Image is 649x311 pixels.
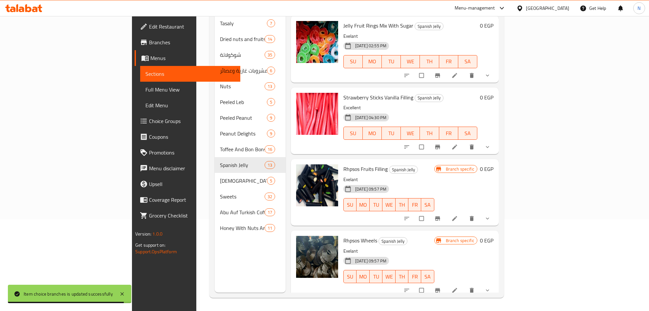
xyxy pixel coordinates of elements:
[343,127,363,140] button: SU
[382,270,395,283] button: WE
[415,69,429,82] span: Select to update
[265,82,275,90] div: items
[296,21,338,63] img: Jelly Fruit Rings Mix With Sugar
[149,164,235,172] span: Menu disclaimer
[220,145,265,153] span: Toffee And Bon Bons
[365,129,379,138] span: MO
[220,114,267,122] span: Peeled Peanut
[267,67,275,74] div: items
[480,93,493,102] h6: 0 EGP
[424,272,431,281] span: SA
[150,54,235,62] span: Menus
[296,164,338,206] img: Rhpsos Fruits Filling
[343,198,357,211] button: SU
[343,270,357,283] button: SU
[415,212,429,225] span: Select to update
[220,208,265,216] span: Abu Auf Turkish Coffee
[267,131,275,137] span: 9
[215,126,286,141] div: Peanut Delights9
[346,272,354,281] span: SU
[220,177,267,185] span: [DEMOGRAPHIC_DATA] Crackers
[480,68,496,83] button: show more
[379,238,407,245] span: Spanish Jelly
[424,200,431,210] span: SA
[415,141,429,153] span: Select to update
[215,13,286,238] nav: Menu sections
[372,272,380,281] span: TU
[149,196,235,204] span: Coverage Report
[363,127,382,140] button: MO
[220,161,265,169] div: Spanish Jelly
[343,32,477,40] p: Exelant
[372,200,380,210] span: TU
[220,51,265,59] div: شوكولاتة
[343,93,413,102] span: Strawberry Sticks Vanilla Filling
[359,272,367,281] span: MO
[421,198,434,211] button: SA
[451,72,459,79] a: Edit menu item
[267,115,275,121] span: 9
[215,31,286,47] div: Dried nuts and fruits14
[135,192,240,208] a: Coverage Report
[135,145,240,160] a: Promotions
[480,140,496,154] button: show more
[415,94,443,102] div: Spanish Jelly
[149,149,235,156] span: Promotions
[363,55,382,68] button: MO
[401,55,420,68] button: WE
[215,157,286,173] div: Spanish Jelly13
[215,110,286,126] div: Peeled Peanut9
[135,230,151,238] span: Version:
[465,140,480,154] button: delete
[220,35,265,43] span: Dried nuts and fruits
[215,63,286,78] div: مشروبات غازية وعصائر6
[420,55,439,68] button: TH
[265,194,275,200] span: 32
[465,211,480,226] button: delete
[265,161,275,169] div: items
[149,117,235,125] span: Choice Groups
[296,236,338,278] img: Rhpsos Wheels
[484,72,491,79] svg: Show Choices
[430,68,446,83] button: Branch-specific-item
[343,236,377,245] span: Rhpsos Wheels
[526,5,569,12] div: [GEOGRAPHIC_DATA]
[265,193,275,200] div: items
[400,283,415,298] button: sort-choices
[145,86,235,93] span: Full Menu View
[140,97,240,113] a: Edit Menu
[430,140,446,154] button: Branch-specific-item
[389,166,418,174] span: Spanish Jelly
[385,272,393,281] span: WE
[220,98,267,106] span: Peeled Leb
[135,241,165,249] span: Get support on:
[422,57,436,66] span: TH
[398,272,406,281] span: TH
[149,180,235,188] span: Upsell
[149,212,235,219] span: Grocery Checklist
[353,258,389,264] span: [DATE] 09:57 PM
[353,114,389,121] span: [DATE] 04:30 PM
[408,270,421,283] button: FR
[430,211,446,226] button: Branch-specific-item
[400,140,415,154] button: sort-choices
[396,270,408,283] button: TH
[215,47,286,63] div: شوكولاتة35
[480,211,496,226] button: show more
[465,283,480,298] button: delete
[135,208,240,223] a: Grocery Checklist
[265,208,275,216] div: items
[149,23,235,31] span: Edit Restaurant
[267,20,275,27] span: 7
[398,200,406,210] span: TH
[382,198,395,211] button: WE
[403,57,417,66] span: WE
[458,127,477,140] button: SA
[359,200,367,210] span: MO
[140,82,240,97] a: Full Menu View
